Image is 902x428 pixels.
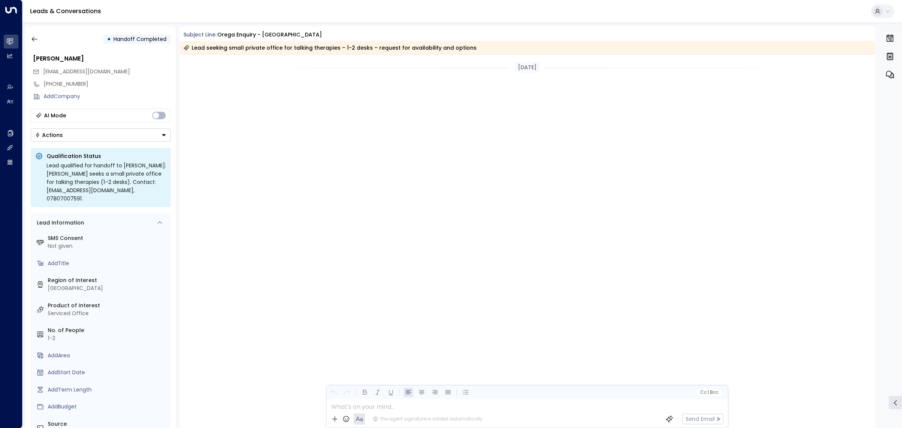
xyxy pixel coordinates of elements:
[44,80,171,88] div: [PHONE_NUMBER]
[31,128,171,142] button: Actions
[700,390,718,395] span: Cc Bcc
[107,32,111,46] div: •
[48,352,168,360] div: AddArea
[33,54,171,63] div: [PERSON_NAME]
[43,68,130,76] span: samjonescounselling@outlook.com
[48,284,168,292] div: [GEOGRAPHIC_DATA]
[48,310,168,317] div: Serviced Office
[35,132,63,138] div: Actions
[48,234,168,242] label: SMS Consent
[342,388,351,397] button: Redo
[48,403,168,411] div: AddBudget
[48,386,168,394] div: AddTerm Length
[30,7,101,15] a: Leads & Conversations
[44,112,66,119] div: AI Mode
[329,388,338,397] button: Undo
[47,152,166,160] p: Qualification Status
[48,369,168,376] div: AddStart Date
[183,31,216,38] span: Subject Line:
[34,219,84,227] div: Lead Information
[31,128,171,142] div: Button group with a nested menu
[48,260,168,267] div: AddTitle
[114,35,166,43] span: Handoff Completed
[183,44,477,52] div: Lead seeking small private office for talking therapies – 1-2 desks – request for availability an...
[697,389,721,396] button: Cc|Bcc
[48,326,168,334] label: No. of People
[43,68,130,75] span: [EMAIL_ADDRESS][DOMAIN_NAME]
[44,93,171,100] div: AddCompany
[47,161,166,203] div: Lead qualified for handoff to [PERSON_NAME]: [PERSON_NAME] seeks a small private office for talki...
[48,334,168,342] div: 1-2
[48,420,168,428] label: Source
[373,416,483,422] div: The agent signature is added automatically
[48,276,168,284] label: Region of Interest
[217,31,322,39] div: Orega Enquiry - [GEOGRAPHIC_DATA]
[48,242,168,250] div: Not given
[707,390,709,395] span: |
[48,302,168,310] label: Product of Interest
